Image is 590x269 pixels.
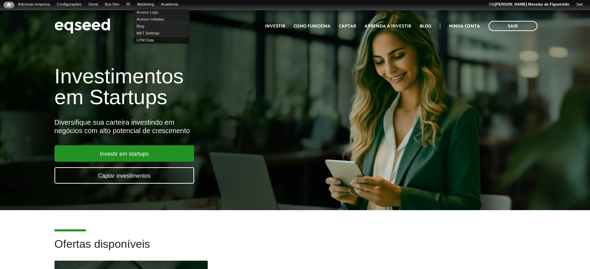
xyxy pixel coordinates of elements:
[54,238,536,261] h2: Ofertas disponíveis
[157,2,182,7] a: Academia
[123,2,134,7] a: RI
[420,24,431,29] a: Blog
[488,21,537,31] a: Sair
[485,2,573,7] a: Olá[PERSON_NAME] Messias de Figueirêdo
[3,2,14,8] a: Início
[101,2,123,7] a: Bus Dev
[449,24,480,29] a: Minha conta
[54,66,339,108] h1: Investimentos em Startups
[54,118,339,135] div: Diversifique sua carteira investindo em negócios com alto potencial de crescimento
[265,24,285,29] a: Investir
[54,167,194,184] a: Captar investimentos
[339,24,356,29] a: Captar
[54,17,110,35] img: EqSeed
[573,2,587,7] a: Sair
[14,2,53,7] a: Adicionar empresa
[364,24,411,29] a: Aprenda a investir
[54,145,194,162] a: Investir em startups
[85,2,101,7] a: Geral
[134,9,190,16] a: Access Logs
[134,2,157,7] a: Marketing
[294,24,331,29] a: Como funciona
[7,2,11,7] span: Início
[53,2,85,7] a: Configurações
[495,2,569,6] strong: [PERSON_NAME] Messias de Figueirêdo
